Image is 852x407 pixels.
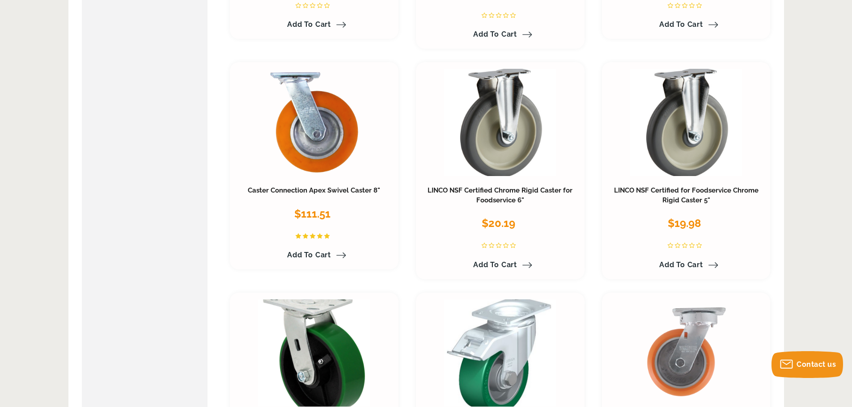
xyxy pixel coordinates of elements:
span: $19.98 [668,217,701,230]
a: Caster Connection Apex Swivel Caster 8" [248,186,380,194]
span: Add to Cart [473,30,517,38]
span: Add to Cart [287,20,331,29]
a: Add to Cart [468,257,532,273]
span: Contact us [797,360,836,369]
a: Add to Cart [282,17,346,32]
span: Add to Cart [473,260,517,269]
a: Add to Cart [654,17,718,32]
a: Add to Cart [282,248,346,263]
span: Add to Cart [287,251,331,259]
button: Contact us [771,351,843,378]
a: Add to Cart [654,257,718,273]
a: LINCO NSF Certified for Foodservice Chrome Rigid Caster 5" [614,186,759,204]
span: Add to Cart [659,20,703,29]
span: $20.19 [482,217,515,230]
span: $111.51 [294,207,331,220]
a: Add to Cart [468,27,532,42]
a: LINCO NSF Certified Chrome Rigid Caster for Foodservice 6" [428,186,572,204]
span: Add to Cart [659,260,703,269]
